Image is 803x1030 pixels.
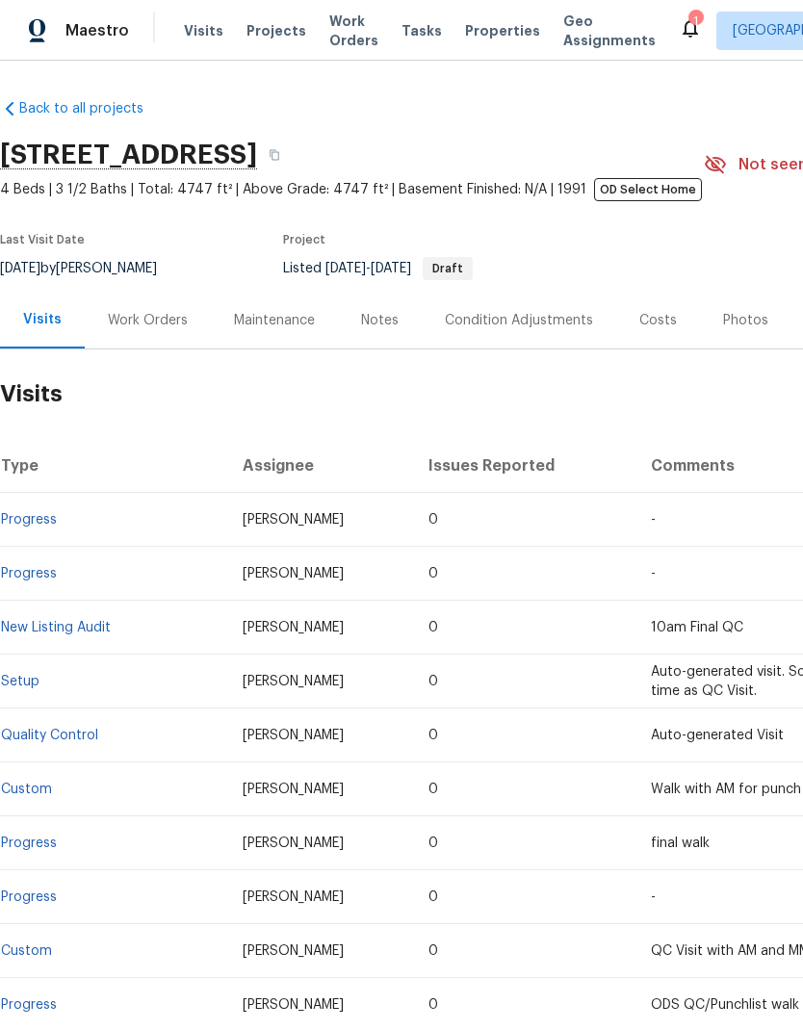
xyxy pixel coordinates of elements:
[329,12,378,50] span: Work Orders
[651,998,799,1012] span: ODS QC/Punchlist walk
[243,944,344,958] span: [PERSON_NAME]
[413,439,635,493] th: Issues Reported
[1,998,57,1012] a: Progress
[257,138,292,172] button: Copy Address
[651,729,784,742] span: Auto-generated Visit
[428,729,438,742] span: 0
[428,837,438,850] span: 0
[651,621,743,634] span: 10am Final QC
[243,729,344,742] span: [PERSON_NAME]
[1,513,57,527] a: Progress
[723,311,768,330] div: Photos
[425,263,471,274] span: Draft
[651,890,656,904] span: -
[243,783,344,796] span: [PERSON_NAME]
[563,12,656,50] span: Geo Assignments
[246,21,306,40] span: Projects
[243,837,344,850] span: [PERSON_NAME]
[243,675,344,688] span: [PERSON_NAME]
[325,262,411,275] span: -
[594,178,702,201] span: OD Select Home
[428,890,438,904] span: 0
[1,675,39,688] a: Setup
[243,621,344,634] span: [PERSON_NAME]
[283,234,325,245] span: Project
[428,944,438,958] span: 0
[1,944,52,958] a: Custom
[465,21,540,40] span: Properties
[428,783,438,796] span: 0
[325,262,366,275] span: [DATE]
[428,675,438,688] span: 0
[428,513,438,527] span: 0
[243,513,344,527] span: [PERSON_NAME]
[234,311,315,330] div: Maintenance
[651,837,710,850] span: final walk
[243,890,344,904] span: [PERSON_NAME]
[428,621,438,634] span: 0
[639,311,677,330] div: Costs
[428,998,438,1012] span: 0
[23,310,62,329] div: Visits
[243,567,344,580] span: [PERSON_NAME]
[227,439,414,493] th: Assignee
[688,12,702,31] div: 1
[1,729,98,742] a: Quality Control
[283,262,473,275] span: Listed
[65,21,129,40] span: Maestro
[1,783,52,796] a: Custom
[401,24,442,38] span: Tasks
[1,890,57,904] a: Progress
[361,311,399,330] div: Notes
[184,21,223,40] span: Visits
[651,513,656,527] span: -
[243,998,344,1012] span: [PERSON_NAME]
[371,262,411,275] span: [DATE]
[108,311,188,330] div: Work Orders
[445,311,593,330] div: Condition Adjustments
[1,621,111,634] a: New Listing Audit
[428,567,438,580] span: 0
[651,567,656,580] span: -
[1,567,57,580] a: Progress
[1,837,57,850] a: Progress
